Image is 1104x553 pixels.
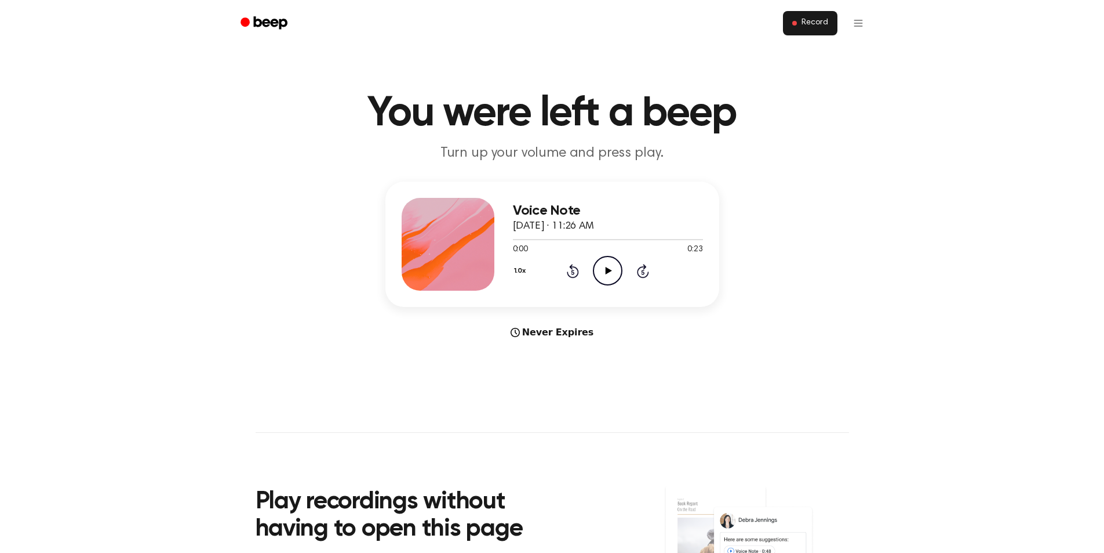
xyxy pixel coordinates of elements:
[256,489,568,544] h2: Play recordings without having to open this page
[687,244,702,256] span: 0:23
[256,93,849,135] h1: You were left a beep
[385,326,719,339] div: Never Expires
[783,11,837,35] button: Record
[513,244,528,256] span: 0:00
[232,12,298,35] a: Beep
[330,144,775,163] p: Turn up your volume and press play.
[513,261,530,281] button: 1.0x
[844,9,872,37] button: Open menu
[513,221,594,232] span: [DATE] · 11:26 AM
[513,203,703,219] h3: Voice Note
[801,18,828,28] span: Record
